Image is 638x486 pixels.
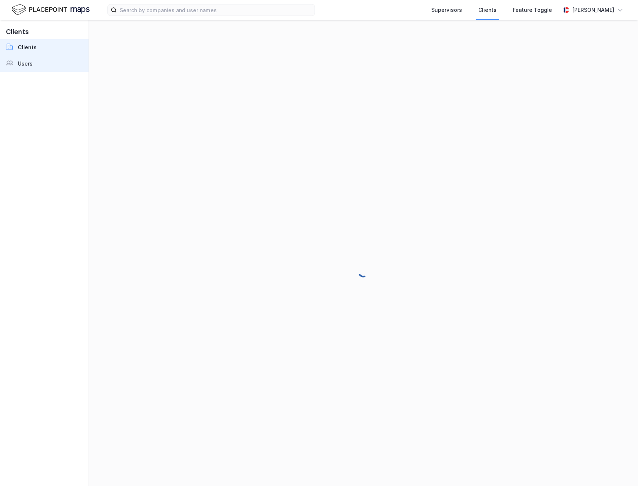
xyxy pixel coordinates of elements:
input: Search by companies and user names [117,4,315,16]
img: logo.f888ab2527a4732fd821a326f86c7f29.svg [12,3,90,16]
div: Supervisors [431,6,462,14]
div: Clients [478,6,496,14]
div: Kontrollprogram for chat [601,450,638,486]
div: [PERSON_NAME] [572,6,614,14]
div: Users [18,59,33,68]
div: Feature Toggle [513,6,552,14]
div: Clients [18,43,37,52]
iframe: Chat Widget [601,450,638,486]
